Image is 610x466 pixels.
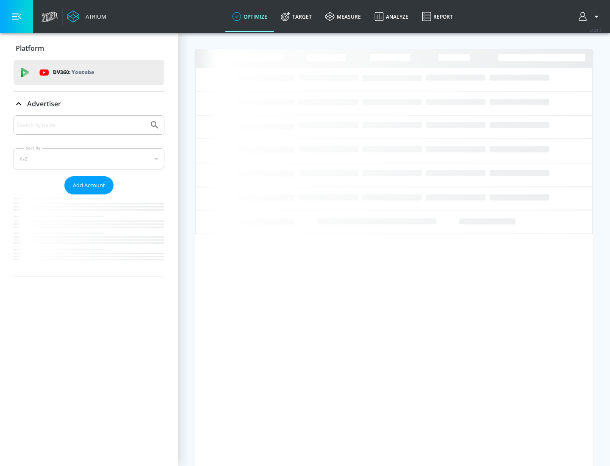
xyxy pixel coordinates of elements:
span: v 4.25.4 [590,28,602,33]
div: DV360: Youtube [14,60,164,85]
div: Advertiser [14,92,164,116]
p: Advertiser [27,99,61,108]
div: Advertiser [14,115,164,277]
div: Atrium [82,13,106,20]
label: Sort By [24,145,42,151]
a: Analyze [368,1,415,32]
input: Search by name [17,119,145,130]
p: Platform [16,44,44,53]
p: DV360: [53,68,94,77]
nav: list of Advertiser [14,194,164,277]
a: optimize [225,1,274,32]
button: Add Account [64,176,114,194]
a: Report [415,1,460,32]
div: A-Z [14,148,164,169]
a: Atrium [67,10,106,23]
div: Platform [14,36,164,60]
p: Youtube [72,68,94,77]
a: measure [319,1,368,32]
span: Add Account [73,180,105,190]
a: Target [274,1,319,32]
